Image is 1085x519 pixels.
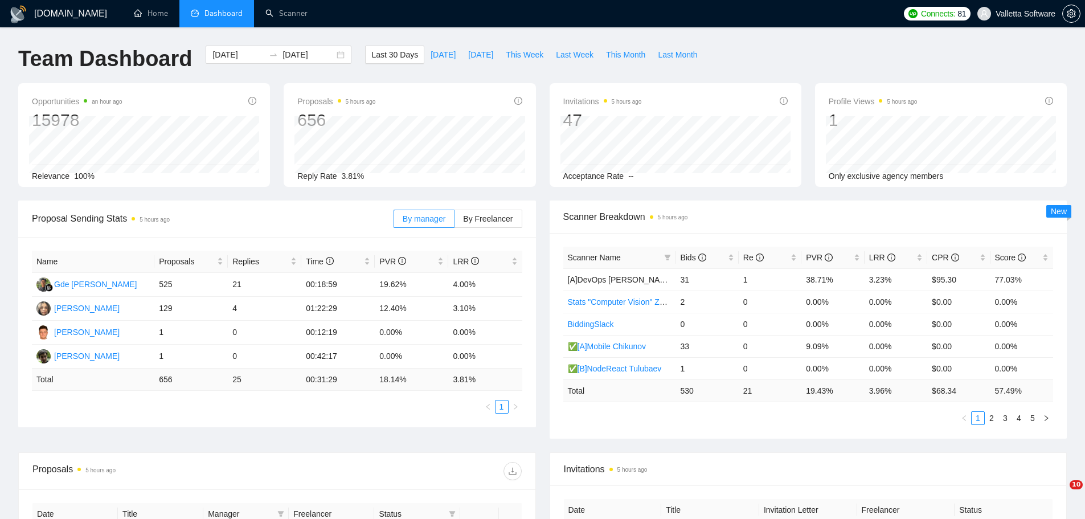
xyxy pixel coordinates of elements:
a: 2 [985,412,998,424]
td: 3.81 % [448,369,522,391]
td: 0.00% [801,357,864,379]
span: to [269,50,278,59]
td: 0.00% [990,335,1053,357]
div: 656 [297,109,375,131]
th: Replies [228,251,301,273]
td: 2 [675,291,738,313]
span: info-circle [1045,97,1053,105]
td: 3.10% [448,297,522,321]
td: 1 [154,345,228,369]
div: Proposals [32,462,277,480]
td: 1 [675,357,738,379]
span: Dashboard [204,9,243,18]
td: 0.00% [801,313,864,335]
span: Bids [680,253,706,262]
span: Last Month [658,48,697,61]
span: By manager [403,214,445,223]
span: Opportunities [32,95,122,108]
td: 38.71% [801,268,864,291]
span: By Freelancer [463,214,513,223]
span: Only exclusive agency members [829,171,944,181]
span: info-circle [825,254,833,261]
li: 3 [998,411,1012,425]
span: LRR [869,253,895,262]
td: 0 [739,335,801,357]
td: 3.23% [865,268,927,291]
button: Last 30 Days [365,46,424,64]
td: 0 [739,357,801,379]
span: Scanner Breakdown [563,210,1054,224]
td: $0.00 [927,357,990,379]
td: 0 [739,291,801,313]
span: 3.81% [342,171,365,181]
td: 57.49 % [990,379,1053,402]
td: 0.00% [375,345,448,369]
a: searchScanner [265,9,308,18]
img: GK [36,277,51,292]
a: homeHome [134,9,168,18]
a: Stats "Computer Vision" Zhuvagin [568,297,687,307]
td: 19.43 % [801,379,864,402]
time: 5 hours ago [612,99,642,105]
span: [DATE] [468,48,493,61]
span: [A]DevOps [PERSON_NAME] [568,275,674,284]
img: VS [36,301,51,316]
td: 77.03% [990,268,1053,291]
span: filter [449,510,456,517]
time: 5 hours ago [85,467,116,473]
li: Previous Page [481,400,495,414]
td: Total [563,379,676,402]
td: 00:31:29 [301,369,375,391]
a: 3 [999,412,1012,424]
td: 0.00% [375,321,448,345]
td: 0 [228,345,301,369]
li: 1 [495,400,509,414]
td: 21 [228,273,301,297]
span: info-circle [248,97,256,105]
span: Relevance [32,171,69,181]
th: Name [32,251,154,273]
button: This Week [499,46,550,64]
a: GKGde [PERSON_NAME] [36,279,137,288]
td: 00:42:17 [301,345,375,369]
li: Next Page [1039,411,1053,425]
td: 00:12:19 [301,321,375,345]
td: 0.00% [865,313,927,335]
td: 0.00% [865,335,927,357]
td: 01:22:29 [301,297,375,321]
span: info-circle [398,257,406,265]
span: Time [306,257,333,266]
td: $95.30 [927,268,990,291]
td: $0.00 [927,335,990,357]
div: Gde [PERSON_NAME] [54,278,137,291]
li: 1 [971,411,985,425]
td: 3.96 % [865,379,927,402]
img: upwork-logo.png [908,9,918,18]
td: 0 [739,313,801,335]
td: 00:18:59 [301,273,375,297]
li: Next Page [509,400,522,414]
a: 1 [496,401,508,413]
td: $0.00 [927,313,990,335]
td: 129 [154,297,228,321]
span: Proposals [159,255,215,268]
span: Replies [232,255,288,268]
button: [DATE] [462,46,499,64]
a: BiddingSlack [568,320,614,329]
td: 4.00% [448,273,522,297]
a: VS[PERSON_NAME] [36,303,120,312]
span: [DATE] [431,48,456,61]
td: 21 [739,379,801,402]
span: left [485,403,492,410]
span: This Week [506,48,543,61]
td: 0.00% [990,357,1053,379]
div: [PERSON_NAME] [54,326,120,338]
a: MT[PERSON_NAME] [36,351,120,360]
button: right [509,400,522,414]
button: [DATE] [424,46,462,64]
button: left [957,411,971,425]
img: DC [36,325,51,340]
td: Total [32,369,154,391]
a: ✅[A]Mobile Chikunov [568,342,646,351]
span: left [961,415,968,422]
